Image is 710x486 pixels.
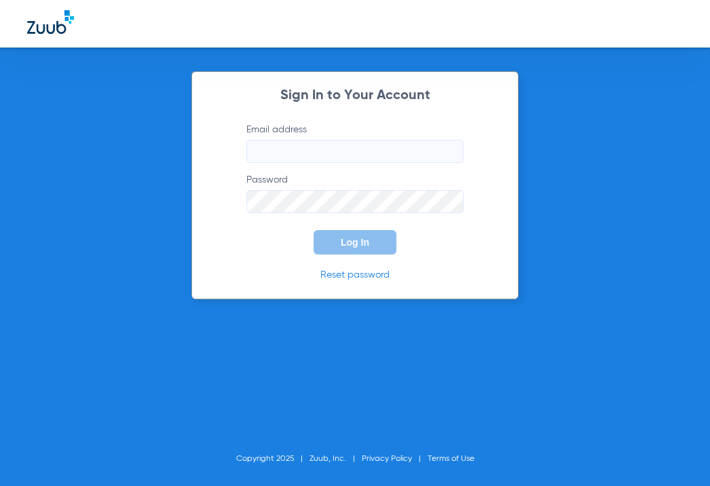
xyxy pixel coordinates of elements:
[362,455,412,463] a: Privacy Policy
[246,173,464,213] label: Password
[314,230,396,255] button: Log In
[226,89,484,102] h2: Sign In to Your Account
[310,452,362,466] li: Zuub, Inc.
[246,140,464,163] input: Email address
[236,452,310,466] li: Copyright 2025
[428,455,474,463] a: Terms of Use
[341,237,369,248] span: Log In
[246,123,464,163] label: Email address
[27,10,74,34] img: Zuub Logo
[320,270,390,280] a: Reset password
[246,190,464,213] input: Password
